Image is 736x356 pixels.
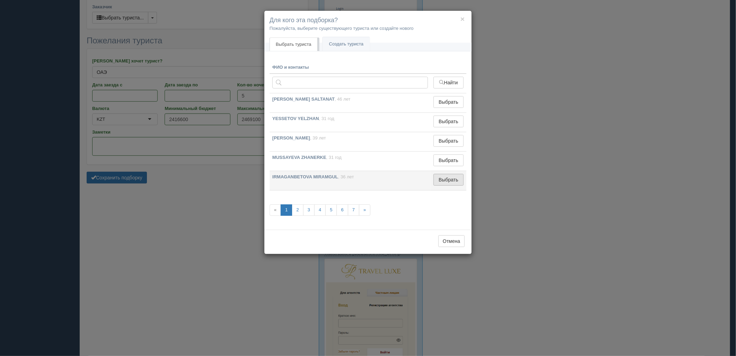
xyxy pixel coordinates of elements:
b: [PERSON_NAME] SALTANAT [272,96,335,102]
a: 5 [325,204,337,216]
span: , 39 лет [310,135,326,141]
span: , 36 лет [338,174,354,179]
a: Создать туриста [323,37,370,51]
a: 6 [336,204,348,216]
button: Отмена [438,235,465,247]
b: [PERSON_NAME] [272,135,310,141]
button: × [461,15,465,23]
a: » [359,204,370,216]
input: Поиск по ФИО, паспорту или контактам [272,77,428,88]
span: , 46 лет [335,96,351,102]
a: 7 [348,204,359,216]
span: , 31 год [319,116,334,121]
button: Выбрать [433,174,464,186]
button: Выбрать [433,116,464,127]
p: Пожалуйста, выберите существующего туриста или создайте нового [270,25,466,32]
h4: Для кого эта подборка? [270,16,466,25]
a: 3 [303,204,315,216]
b: MUSSAYEVA ZHANERKE [272,155,326,160]
button: Выбрать [433,154,464,166]
a: 4 [314,204,326,216]
button: Выбрать [433,135,464,147]
button: Найти [433,77,464,88]
th: ФИО и контакты [270,61,431,74]
button: Выбрать [433,96,464,108]
span: , 31 год [326,155,342,160]
b: IRMAGANBETOVA MIRAMGUL [272,174,338,179]
a: 2 [292,204,303,216]
a: Выбрать туриста [270,37,317,51]
a: 1 [281,204,292,216]
b: YESSETOV YELZHAN [272,116,319,121]
span: « [270,204,281,216]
